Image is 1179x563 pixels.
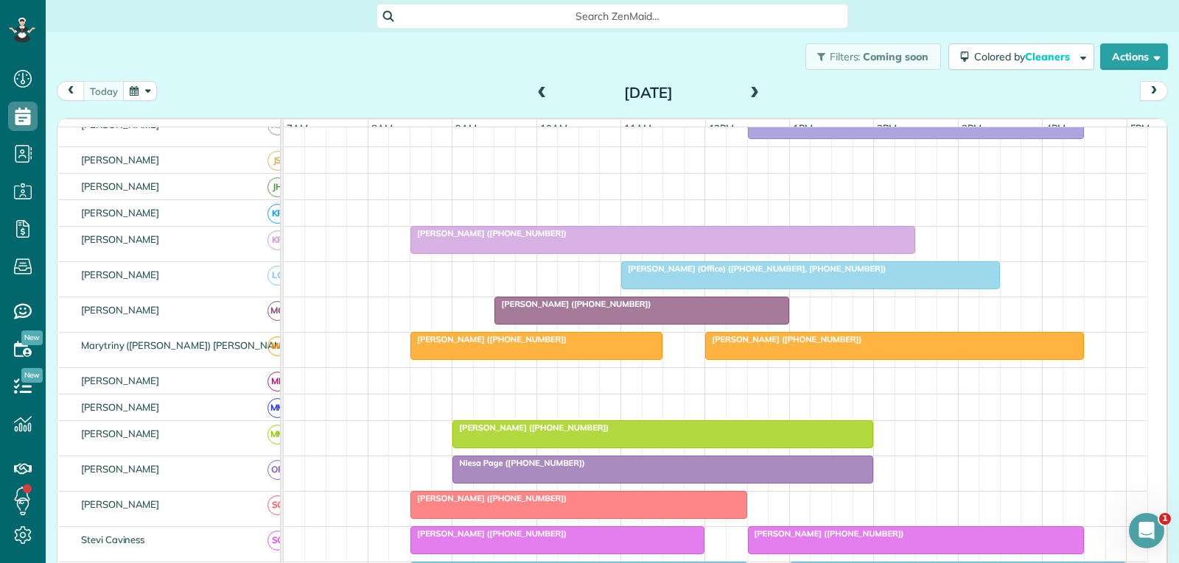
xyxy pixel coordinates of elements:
span: 1pm [790,122,816,134]
span: [PERSON_NAME] [78,375,163,386]
span: [PERSON_NAME] ([PHONE_NUMBER]) [410,334,567,344]
span: [PERSON_NAME] [78,401,163,413]
span: Marytriny ([PERSON_NAME]) [PERSON_NAME] [78,339,294,351]
span: OR [267,460,287,480]
span: MM [267,425,287,445]
span: Stevi Caviness [78,534,147,545]
span: 7am [284,122,311,134]
span: JH [267,177,287,197]
span: [PERSON_NAME] [78,233,163,245]
span: MG [267,301,287,321]
span: 5pm [1127,122,1153,134]
span: New [21,330,43,345]
button: today [83,81,125,101]
span: [PERSON_NAME] ([PHONE_NUMBER]) [410,528,567,539]
span: [PERSON_NAME] [78,180,163,192]
span: Niesa Page ([PHONE_NUMBER]) [452,458,586,468]
span: [PERSON_NAME] ([PHONE_NUMBER]) [494,299,651,309]
span: 3pm [959,122,984,134]
span: [PERSON_NAME] ([PHONE_NUMBER]) [747,528,905,539]
span: [PERSON_NAME] [78,269,163,280]
span: [PERSON_NAME] [78,498,163,510]
span: [PERSON_NAME] ([PHONE_NUMBER]) [452,422,609,433]
span: KR [267,230,287,250]
span: 8am [368,122,396,134]
button: Actions [1100,43,1168,70]
span: New [21,368,43,383]
h2: [DATE] [556,85,741,101]
span: LC [267,266,287,286]
span: SC [267,495,287,515]
button: prev [57,81,85,101]
span: [PERSON_NAME] [78,428,163,439]
span: SC [267,531,287,550]
span: ME [267,336,287,356]
span: [PERSON_NAME] ([PHONE_NUMBER]) [704,334,862,344]
button: Colored byCleaners [948,43,1094,70]
span: [PERSON_NAME] [78,154,163,166]
span: 11am [621,122,654,134]
span: [PERSON_NAME] [78,463,163,475]
span: [PERSON_NAME] [78,118,163,130]
span: Colored by [974,50,1075,63]
span: [PERSON_NAME] (Office) ([PHONE_NUMBER], [PHONE_NUMBER]) [620,263,886,274]
span: Coming soon [863,50,929,63]
span: 10am [537,122,570,134]
iframe: Intercom live chat [1129,513,1164,548]
span: Cleaners [1025,50,1072,63]
span: KR [267,204,287,224]
span: 2pm [874,122,900,134]
span: MM [267,398,287,418]
span: [PERSON_NAME] [78,207,163,219]
span: 1 [1159,513,1171,525]
span: 9am [452,122,480,134]
span: [PERSON_NAME] ([PHONE_NUMBER]) [410,493,567,503]
span: Filters: [830,50,861,63]
button: next [1140,81,1168,101]
span: 12pm [706,122,738,134]
span: [PERSON_NAME] [78,304,163,316]
span: 4pm [1043,122,1068,134]
span: JS [267,151,287,171]
span: [PERSON_NAME] ([PHONE_NUMBER]) [410,228,567,238]
span: ML [267,372,287,392]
